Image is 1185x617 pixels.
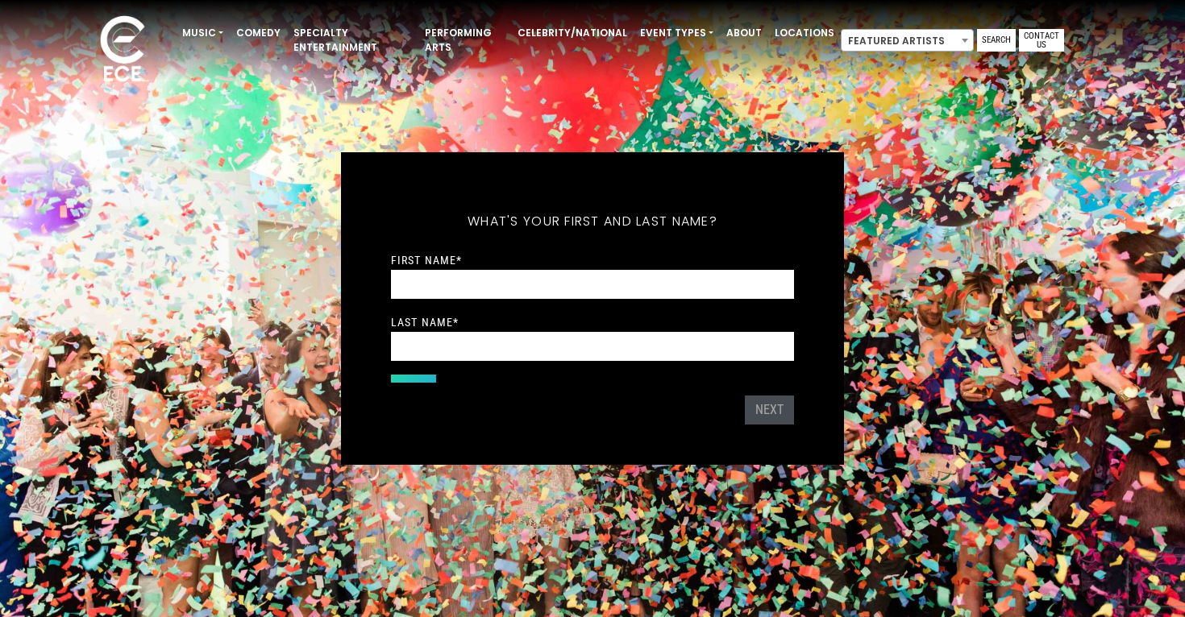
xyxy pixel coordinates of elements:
[391,315,459,329] label: Last Name
[768,19,841,47] a: Locations
[634,19,720,47] a: Event Types
[842,30,973,52] span: Featured Artists
[391,193,794,251] h5: What's your first and last name?
[176,19,230,47] a: Music
[977,29,1016,52] a: Search
[511,19,634,47] a: Celebrity/National
[82,11,163,89] img: ece_new_logo_whitev2-1.png
[418,19,511,61] a: Performing Arts
[391,253,462,267] label: First Name
[841,29,974,52] span: Featured Artists
[287,19,418,61] a: Specialty Entertainment
[230,19,287,47] a: Comedy
[720,19,768,47] a: About
[1019,29,1064,52] a: Contact Us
